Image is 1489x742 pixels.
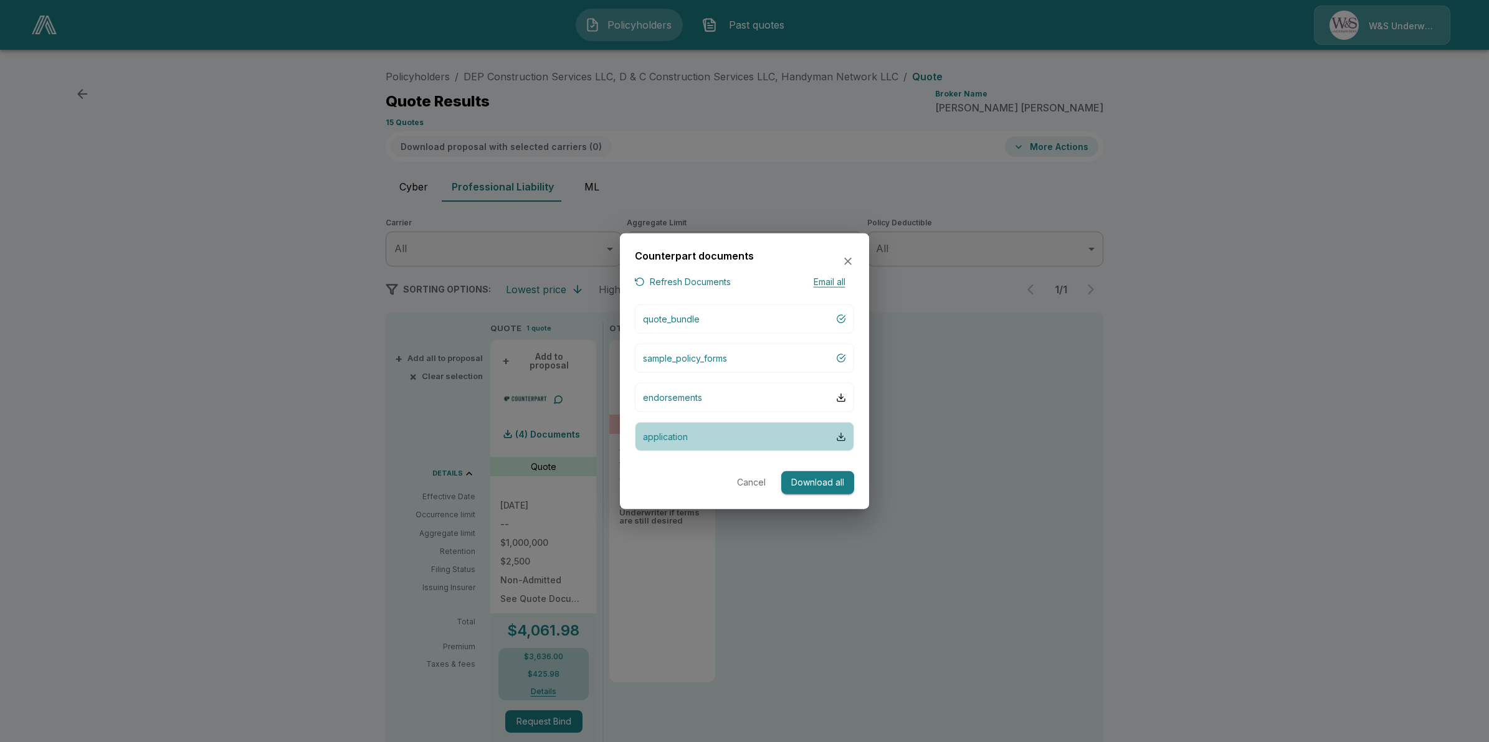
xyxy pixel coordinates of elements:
p: endorsements [643,391,702,404]
button: sample_policy_forms [635,344,854,373]
p: sample_policy_forms [643,352,727,365]
h6: Counterpart documents [635,248,754,265]
button: Refresh Documents [635,274,731,289]
button: Download all [781,471,854,494]
button: endorsements [635,383,854,412]
button: application [635,422,854,451]
button: quote_bundle [635,304,854,334]
p: application [643,430,688,443]
p: quote_bundle [643,312,700,326]
button: Cancel [731,471,771,494]
button: Email all [804,274,854,289]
